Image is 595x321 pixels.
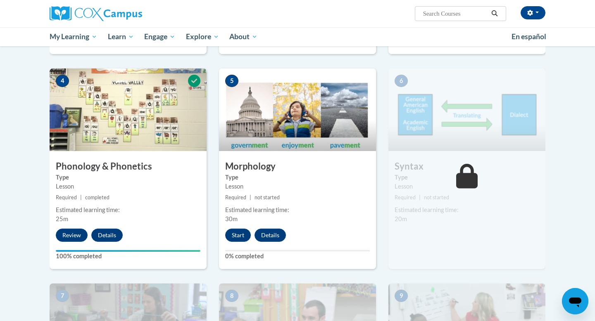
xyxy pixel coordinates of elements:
span: not started [255,194,280,201]
span: En español [512,32,546,41]
span: completed [85,194,109,201]
span: 5 [225,75,238,87]
div: Estimated learning time: [56,205,200,215]
span: | [250,194,251,201]
span: | [419,194,421,201]
button: Account Settings [521,6,545,19]
h3: Syntax [388,160,545,173]
div: Main menu [37,27,558,46]
span: 30m [225,215,238,222]
button: Details [255,229,286,242]
span: About [229,32,257,42]
span: not started [424,194,449,201]
a: En español [506,28,552,45]
span: 9 [395,290,408,302]
span: Required [56,194,77,201]
div: Lesson [225,182,370,191]
a: About [224,27,263,46]
span: 20m [395,215,407,222]
div: Your progress [56,250,200,252]
a: Learn [102,27,139,46]
a: Engage [139,27,181,46]
span: 7 [56,290,69,302]
span: My Learning [50,32,97,42]
h3: Morphology [219,160,376,173]
span: Required [225,194,246,201]
span: Engage [144,32,175,42]
button: Search [488,9,501,19]
span: Required [395,194,416,201]
a: Explore [181,27,224,46]
iframe: Button to launch messaging window [562,288,588,314]
label: Type [395,173,539,182]
div: Estimated learning time: [225,205,370,215]
span: 6 [395,75,408,87]
h3: Phonology & Phonetics [50,160,207,173]
input: Search Courses [422,9,488,19]
span: 8 [225,290,238,302]
label: Type [56,173,200,182]
span: 25m [56,215,68,222]
div: Lesson [56,182,200,191]
div: Estimated learning time: [395,205,539,215]
span: Explore [186,32,219,42]
img: Course Image [388,68,545,151]
a: Cox Campus [50,6,207,21]
button: Start [225,229,251,242]
label: Type [225,173,370,182]
button: Details [91,229,123,242]
label: 100% completed [56,252,200,261]
img: Cox Campus [50,6,142,21]
label: 0% completed [225,252,370,261]
span: | [80,194,82,201]
span: Learn [108,32,134,42]
div: Lesson [395,182,539,191]
button: Review [56,229,88,242]
span: 4 [56,75,69,87]
a: My Learning [44,27,102,46]
img: Course Image [50,68,207,151]
img: Course Image [219,68,376,151]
